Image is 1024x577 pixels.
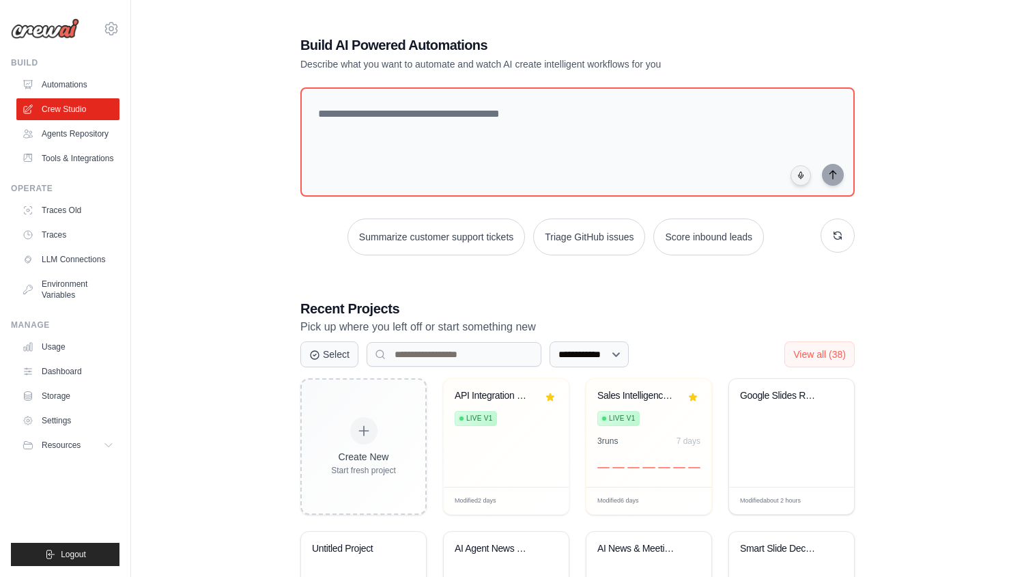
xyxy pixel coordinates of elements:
div: AI Agent News & Meeting Intelligence [455,543,537,555]
button: Resources [16,434,119,456]
span: Modified 2 days [455,496,496,506]
a: LLM Connections [16,249,119,270]
span: Modified 6 days [597,496,639,506]
a: Traces [16,224,119,246]
div: Day 2: 0 executions [612,467,625,468]
div: Sales Intelligence Research Automation [597,390,680,402]
div: API Integration Configuration Generator [455,390,537,402]
div: Day 3: 0 executions [627,467,640,468]
div: Day 4: 0 executions [642,467,655,468]
p: Pick up where you left off or start something new [300,318,855,336]
span: Manage [640,496,664,506]
div: Build [11,57,119,68]
p: Describe what you want to automate and watch AI create intelligent workflows for you [300,57,759,71]
div: AI News & Meeting Prep Automation [597,543,680,555]
div: Start fresh project [331,465,396,476]
button: Click to speak your automation idea [791,165,811,186]
img: Logo [11,18,79,39]
div: Manage deployment [497,496,531,506]
span: Edit [822,496,834,506]
a: Traces Old [16,199,119,221]
span: Modified about 2 hours [740,496,801,506]
div: Manage deployment [640,496,674,506]
span: Edit [679,496,691,506]
a: Dashboard [16,361,119,382]
a: Storage [16,385,119,407]
h1: Build AI Powered Automations [300,36,759,55]
a: Tools & Integrations [16,147,119,169]
a: Usage [16,336,119,358]
a: Agents Repository [16,123,119,145]
div: Manage [11,320,119,330]
button: Logout [11,543,119,566]
div: 7 days [677,436,700,447]
h3: Recent Projects [300,299,855,318]
a: Settings [16,410,119,432]
button: Get new suggestions [821,219,855,253]
div: Operate [11,183,119,194]
div: Google Slides Research Enhancement System [740,390,823,402]
button: Remove from favorites [543,390,558,405]
span: View all (38) [793,349,846,360]
div: Day 6: 0 executions [673,467,685,468]
button: Summarize customer support tickets [347,219,525,255]
button: Remove from favorites [685,390,700,405]
button: Score inbound leads [653,219,764,255]
div: Create New [331,450,396,464]
button: View all (38) [784,341,855,367]
a: Crew Studio [16,98,119,120]
span: Logout [61,549,86,560]
div: Activity over last 7 days [597,452,700,468]
div: Day 5: 0 executions [658,467,670,468]
span: Live v1 [466,413,492,424]
span: Live v1 [609,413,635,424]
div: Day 7: 0 executions [688,467,700,468]
div: Day 1: 0 executions [597,467,610,468]
span: Manage [497,496,522,506]
div: 3 run s [597,436,618,447]
span: Resources [42,440,81,451]
div: Untitled Project [312,543,395,555]
a: Environment Variables [16,273,119,306]
button: Triage GitHub issues [533,219,645,255]
a: Automations [16,74,119,96]
div: Smart Slide Deck Generator [740,543,823,555]
span: Edit [537,496,548,506]
button: Select [300,341,358,367]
